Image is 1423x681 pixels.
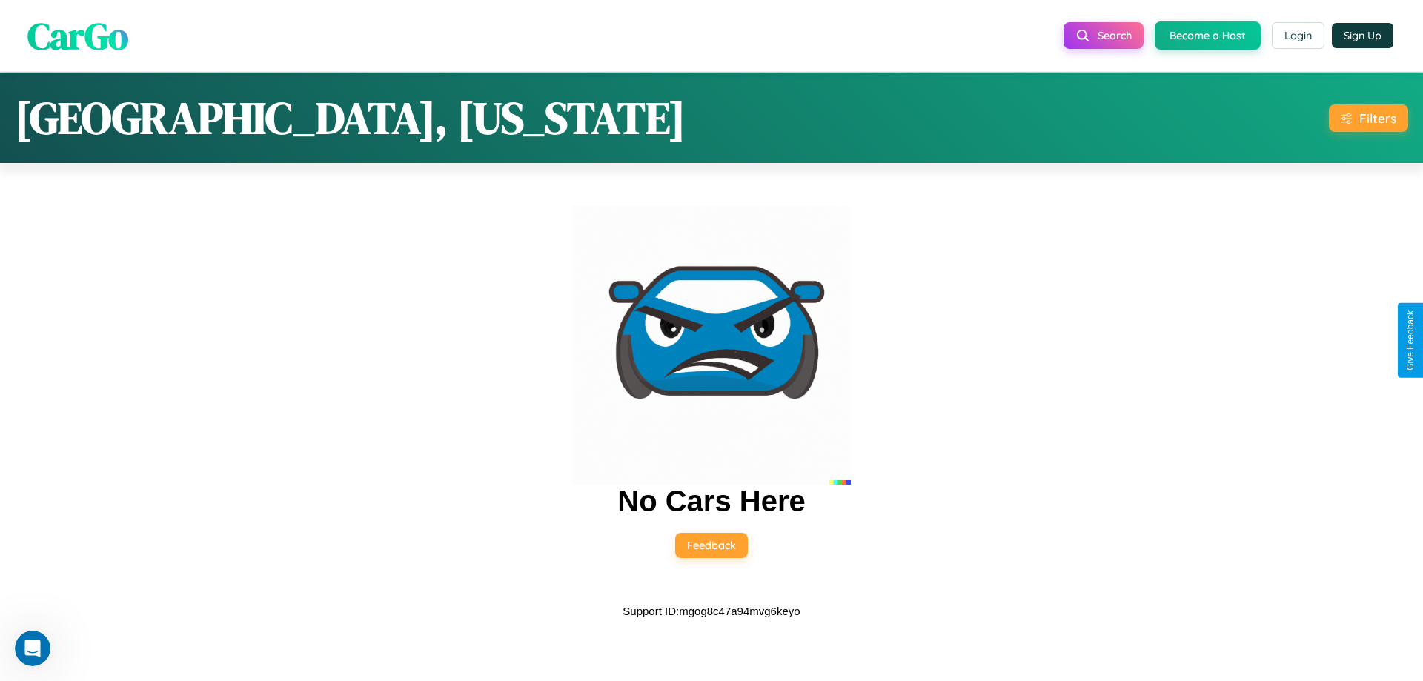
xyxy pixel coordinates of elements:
span: CarGo [27,10,128,61]
h1: [GEOGRAPHIC_DATA], [US_STATE] [15,87,686,148]
button: Feedback [675,533,748,558]
button: Sign Up [1332,23,1393,48]
div: Give Feedback [1405,310,1416,371]
p: Support ID: mgog8c47a94mvg6keyo [623,601,800,621]
button: Login [1272,22,1324,49]
img: car [572,206,851,485]
span: Search [1098,29,1132,42]
button: Become a Host [1155,21,1261,50]
iframe: Intercom live chat [15,631,50,666]
div: Filters [1359,110,1396,126]
button: Search [1064,22,1144,49]
h2: No Cars Here [617,485,805,518]
button: Filters [1329,104,1408,132]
